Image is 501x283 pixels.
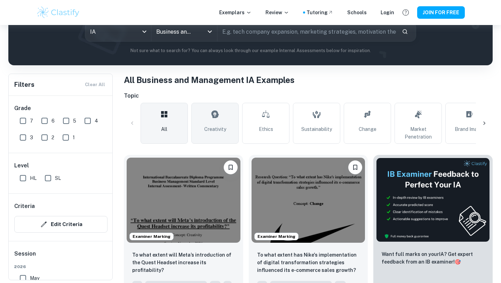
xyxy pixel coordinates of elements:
[307,9,333,16] a: Tutoring
[14,202,35,210] h6: Criteria
[259,125,273,133] span: Ethics
[14,216,108,233] button: Edit Criteria
[85,22,151,41] div: IA
[417,6,465,19] button: JOIN FOR FREE
[359,125,376,133] span: Change
[14,161,108,170] h6: Level
[73,134,75,141] span: 1
[455,259,461,265] span: 🎯
[127,158,240,243] img: Business and Management IA example thumbnail: To what extent will Meta’s introduction
[252,158,365,243] img: Business and Management IA example thumbnail: To what extent has Nike's implementation
[398,125,439,141] span: Market Penetration
[14,80,34,90] h6: Filters
[219,9,252,16] p: Exemplars
[255,233,298,240] span: Examiner Marking
[400,7,412,18] button: Help and Feedback
[348,160,362,174] button: Please log in to bookmark exemplars
[30,134,33,141] span: 3
[30,117,33,125] span: 7
[376,158,490,242] img: Thumbnail
[124,92,493,100] h6: Topic
[14,250,108,264] h6: Session
[381,9,394,16] a: Login
[14,264,108,270] span: 2026
[51,134,54,141] span: 2
[382,250,484,266] p: Want full marks on your IA ? Get expert feedback from an IB examiner!
[73,117,76,125] span: 5
[217,22,396,41] input: E.g. tech company expansion, marketing strategies, motivation theories...
[347,9,367,16] a: Schools
[14,104,108,113] h6: Grade
[455,125,483,133] span: Brand Image
[95,117,98,125] span: 4
[124,74,493,86] h1: All Business and Management IA Examples
[130,233,173,240] span: Examiner Marking
[204,125,226,133] span: Creativity
[51,117,55,125] span: 6
[55,174,61,182] span: SL
[265,9,289,16] p: Review
[161,125,167,133] span: All
[257,251,360,274] p: To what extent has Nike's implementation of digital transformation strategies influenced its e-co...
[14,47,487,54] p: Not sure what to search for? You can always look through our example Internal Assessments below f...
[399,26,411,38] button: Search
[224,160,238,174] button: Please log in to bookmark exemplars
[36,6,80,19] img: Clastify logo
[30,274,39,282] span: May
[30,174,37,182] span: HL
[205,27,215,36] button: Open
[301,125,332,133] span: Sustainability
[132,251,235,274] p: To what extent will Meta’s introduction of the Quest Headset increase its profitability?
